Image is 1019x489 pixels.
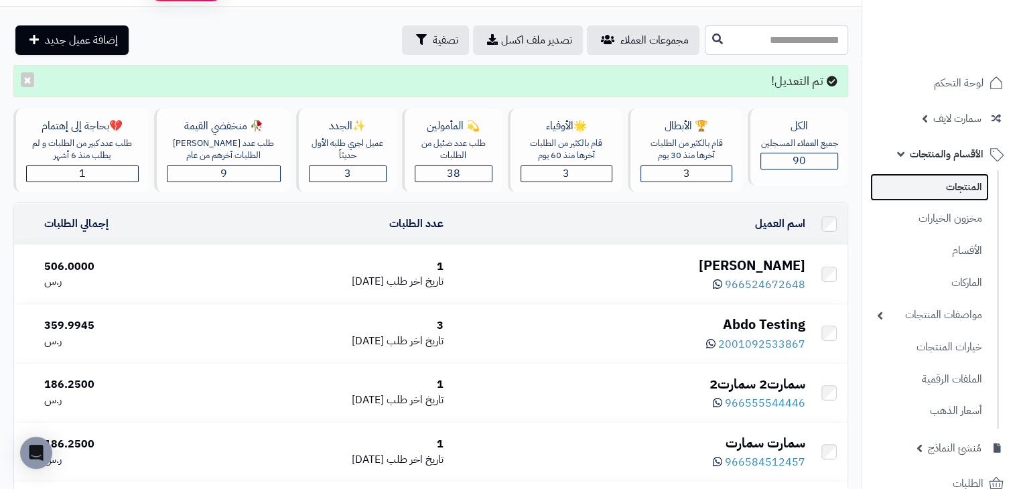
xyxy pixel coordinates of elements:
a: 966584512457 [713,454,805,470]
span: تصفية [433,32,458,48]
div: 186.2500 [44,377,207,393]
div: 🥀 منخفضي القيمة [167,119,281,134]
span: تاريخ اخر طلب [387,392,444,408]
span: 3 [683,165,689,182]
div: Abdo Testing [454,315,805,334]
a: المنتجات [870,173,989,201]
a: الملفات الرقمية [870,365,989,394]
div: سمارت2 سمارت2 [454,374,805,394]
span: 2001092533867 [718,336,805,352]
span: تاريخ اخر طلب [387,333,444,349]
a: مواصفات المنتجات [870,301,989,330]
span: 966555544446 [725,395,805,411]
span: 3 [563,165,569,182]
span: مُنشئ النماذج [928,439,981,458]
a: 966555544446 [713,395,805,411]
a: ✨الجددعميل اجري طلبه الأول حديثاّ3 [293,109,399,192]
a: 💫 المأمولينطلب عدد ضئيل من الطلبات38 [399,109,505,192]
button: تصفية [402,25,469,55]
div: عميل اجري طلبه الأول حديثاّ [309,137,387,162]
span: 1 [79,165,86,182]
div: 1 [217,259,443,275]
span: إضافة عميل جديد [45,32,118,48]
a: الماركات [870,269,989,297]
div: 🌟الأوفياء [521,119,612,134]
span: لوحة التحكم [934,74,983,92]
div: قام بالكثير من الطلبات آخرها منذ 30 يوم [640,137,732,162]
span: 3 [344,165,351,182]
div: 1 [217,377,443,393]
div: سمارت سمارت [454,433,805,453]
div: 1 [217,437,443,452]
div: طلب عدد ضئيل من الطلبات [415,137,492,162]
a: لوحة التحكم [870,67,1011,99]
div: ر.س [44,334,207,349]
span: 38 [447,165,460,182]
div: [DATE] [217,452,443,468]
div: [DATE] [217,274,443,289]
div: 🏆 الأبطال [640,119,732,134]
span: 966584512457 [725,454,805,470]
div: Open Intercom Messenger [20,437,52,469]
div: 💔بحاجة إلى إهتمام [26,119,139,134]
div: ✨الجدد [309,119,387,134]
div: تم التعديل! [13,65,848,97]
a: إجمالي الطلبات [44,216,109,232]
span: الأقسام والمنتجات [910,145,983,163]
div: ر.س [44,274,207,289]
img: logo-2.png [928,38,1006,66]
div: [DATE] [217,334,443,349]
span: تصدير ملف اكسل [501,32,572,48]
div: الكل [760,119,838,134]
span: 966524672648 [725,277,805,293]
div: 💫 المأمولين [415,119,492,134]
div: [PERSON_NAME] [454,256,805,275]
a: خيارات المنتجات [870,333,989,362]
span: 9 [220,165,227,182]
button: × [21,72,34,87]
a: 🌟الأوفياءقام بالكثير من الطلبات آخرها منذ 60 يوم3 [505,109,625,192]
a: عدد الطلبات [389,216,444,232]
a: مخزون الخيارات [870,204,989,233]
span: تاريخ اخر طلب [387,451,444,468]
div: 359.9945 [44,318,207,334]
div: 506.0000 [44,259,207,275]
a: أسعار الذهب [870,397,989,425]
a: الأقسام [870,236,989,265]
a: 966524672648 [713,277,805,293]
span: سمارت لايف [933,109,981,128]
div: ر.س [44,393,207,408]
div: [DATE] [217,393,443,408]
div: 186.2500 [44,437,207,452]
span: مجموعات العملاء [620,32,689,48]
a: 🥀 منخفضي القيمةطلب عدد [PERSON_NAME] الطلبات آخرهم من عام9 [151,109,293,192]
div: ر.س [44,452,207,468]
a: 💔بحاجة إلى إهتمامطلب عدد كبير من الطلبات و لم يطلب منذ 6 أشهر1 [11,109,151,192]
a: تصدير ملف اكسل [473,25,583,55]
a: 2001092533867 [706,336,805,352]
span: تاريخ اخر طلب [387,273,444,289]
a: 🏆 الأبطالقام بالكثير من الطلبات آخرها منذ 30 يوم3 [625,109,745,192]
div: 3 [217,318,443,334]
a: اسم العميل [755,216,805,232]
div: طلب عدد كبير من الطلبات و لم يطلب منذ 6 أشهر [26,137,139,162]
a: مجموعات العملاء [587,25,699,55]
div: جميع العملاء المسجلين [760,137,838,150]
div: طلب عدد [PERSON_NAME] الطلبات آخرهم من عام [167,137,281,162]
span: 90 [793,153,806,169]
div: قام بالكثير من الطلبات آخرها منذ 60 يوم [521,137,612,162]
a: الكلجميع العملاء المسجلين90 [745,109,851,192]
a: إضافة عميل جديد [15,25,129,55]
